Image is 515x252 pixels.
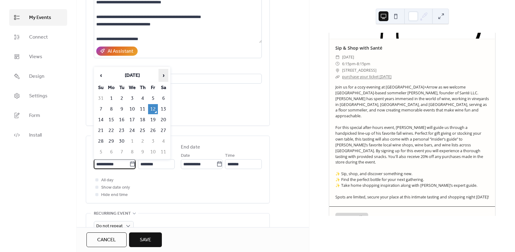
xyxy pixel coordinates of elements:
div: ​ [335,73,340,80]
div: ​ [335,61,340,67]
td: 13 [158,104,168,114]
th: Sa [158,83,168,93]
span: Save [140,236,151,244]
a: My Events [9,9,67,26]
td: 30 [117,136,127,146]
span: All day [101,177,113,184]
span: Design [29,73,44,80]
div: Location [94,66,261,73]
td: 10 [127,104,137,114]
a: Design [9,68,67,85]
a: Connect [9,29,67,45]
td: 11 [158,147,168,157]
td: 7 [117,147,127,157]
td: 8 [106,104,116,114]
span: My Events [29,14,51,21]
span: [STREET_ADDRESS] [342,67,376,73]
span: - [356,61,357,67]
div: End date [181,144,200,151]
span: [DATE] [342,54,354,60]
td: 12 [148,104,158,114]
th: We [127,83,137,93]
button: Save event [335,213,368,223]
span: › [159,69,168,81]
div: ​ [335,54,340,60]
td: 1 [106,93,116,103]
a: Install [9,127,67,143]
th: Su [96,83,106,93]
td: 15 [106,115,116,125]
td: 20 [158,115,168,125]
span: Settings [29,92,48,100]
a: purchase your ticket [DATE] [342,74,391,79]
td: 2 [138,136,147,146]
div: ​ [335,67,340,73]
a: Sip & Shop with Santé [335,45,382,51]
span: Install [29,132,42,139]
td: 11 [138,104,147,114]
td: 25 [138,126,147,136]
td: 10 [148,147,158,157]
div: Join us for a cozy evening at [GEOGRAPHIC_DATA]+Arrow as we welcome [GEOGRAPHIC_DATA]-based somme... [329,85,495,200]
span: Cancel [97,236,116,244]
span: Date [181,152,190,160]
span: Recurring event [94,210,131,217]
td: 17 [127,115,137,125]
td: 2 [117,93,127,103]
td: 16 [117,115,127,125]
a: Views [9,48,67,65]
td: 21 [96,126,106,136]
button: Cancel [86,232,127,247]
th: Tu [117,83,127,93]
span: ‹ [96,69,105,81]
td: 19 [148,115,158,125]
span: Views [29,53,42,61]
td: 6 [106,147,116,157]
span: Form [29,112,40,119]
th: Th [138,83,147,93]
td: 9 [117,104,127,114]
td: 5 [148,93,158,103]
td: 24 [127,126,137,136]
button: Save [129,232,162,247]
td: 3 [148,136,158,146]
td: 4 [138,93,147,103]
td: 5 [96,147,106,157]
td: 31 [96,93,106,103]
td: 23 [117,126,127,136]
span: 8:15pm [357,61,370,67]
td: 8 [127,147,137,157]
span: Hide end time [101,191,128,199]
td: 14 [96,115,106,125]
span: Do not repeat [96,222,123,230]
td: 3 [127,93,137,103]
th: Mo [106,83,116,93]
td: 6 [158,93,168,103]
th: [DATE] [106,69,158,82]
td: 26 [148,126,158,136]
td: 28 [96,136,106,146]
a: Settings [9,88,67,104]
td: 1 [127,136,137,146]
span: Connect [29,34,48,41]
td: 9 [138,147,147,157]
td: 7 [96,104,106,114]
td: 27 [158,126,168,136]
td: 4 [158,136,168,146]
td: 18 [138,115,147,125]
div: AI Assistant [108,48,133,55]
span: Show date only [101,184,130,191]
span: 6:15pm [342,61,356,67]
a: Form [9,107,67,124]
button: AI Assistant [96,47,138,56]
span: Time [225,152,235,160]
td: 22 [106,126,116,136]
td: 29 [106,136,116,146]
th: Fr [148,83,158,93]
